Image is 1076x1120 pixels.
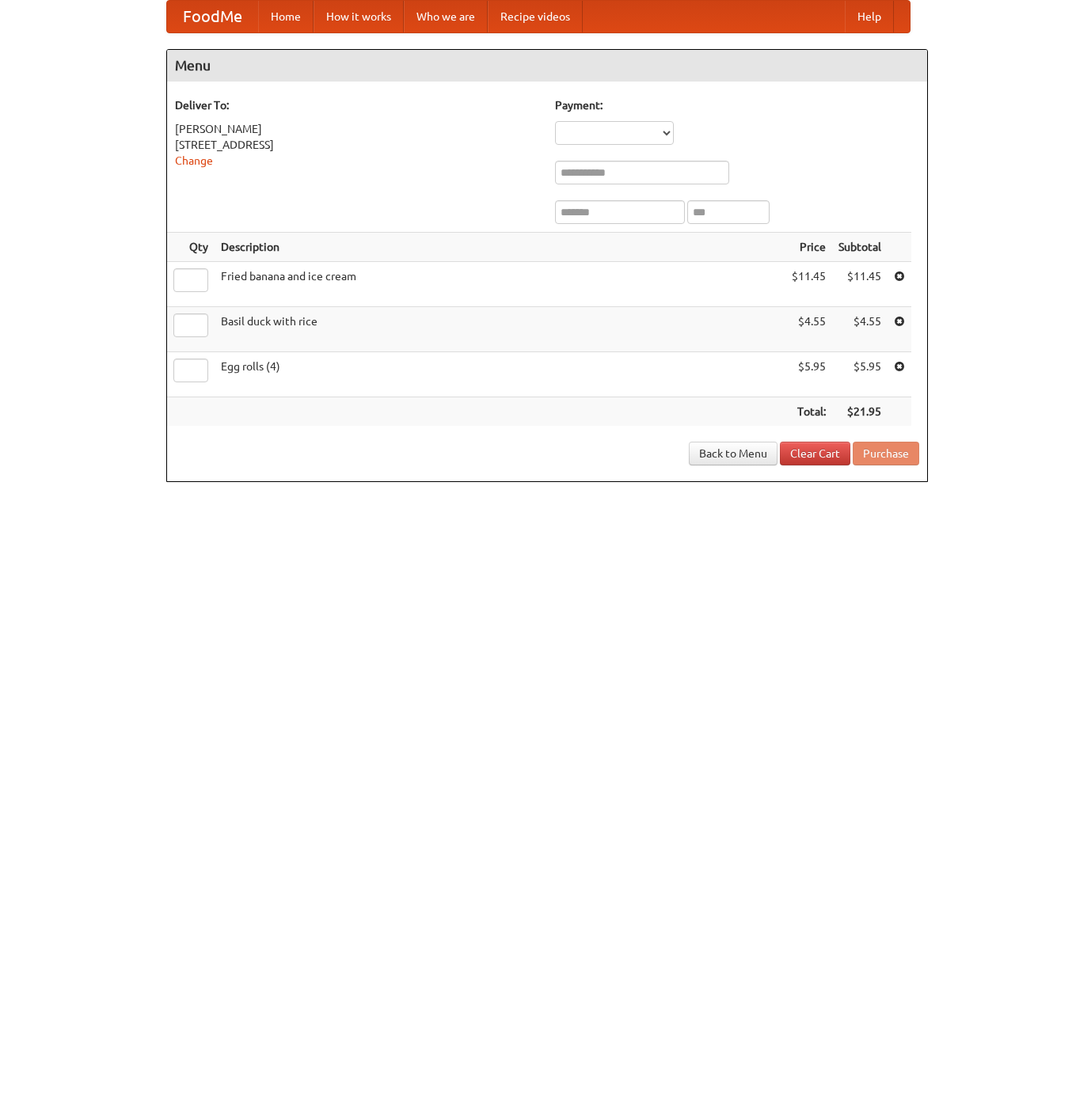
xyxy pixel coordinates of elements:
th: Description [215,233,785,262]
td: Egg rolls (4) [215,352,785,397]
th: $21.95 [832,397,888,427]
td: $5.95 [832,352,888,397]
td: Basil duck with rice [215,307,785,352]
a: FoodMe [167,1,258,32]
td: $4.55 [785,307,832,352]
td: $5.95 [785,352,832,397]
td: Fried banana and ice cream [215,262,785,307]
div: [STREET_ADDRESS] [175,137,539,153]
a: Change [175,154,213,167]
a: Who we are [404,1,488,32]
h5: Payment: [555,97,919,113]
td: $11.45 [785,262,832,307]
button: Purchase [853,442,919,465]
a: Clear Cart [780,442,850,465]
a: Home [258,1,314,32]
div: [PERSON_NAME] [175,121,539,137]
th: Qty [167,233,215,262]
td: $11.45 [832,262,888,307]
th: Total: [785,397,832,427]
a: How it works [314,1,404,32]
h5: Deliver To: [175,97,539,113]
h4: Menu [167,50,927,82]
th: Subtotal [832,233,888,262]
a: Recipe videos [488,1,583,32]
th: Price [785,233,832,262]
td: $4.55 [832,307,888,352]
a: Help [845,1,894,32]
a: Back to Menu [689,442,778,465]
